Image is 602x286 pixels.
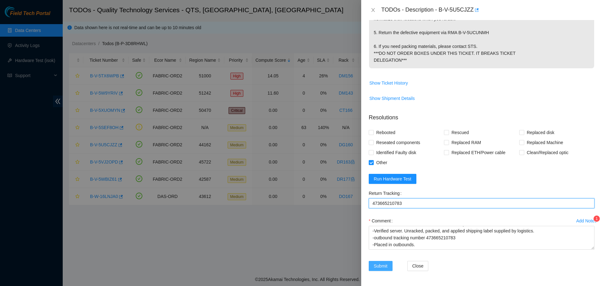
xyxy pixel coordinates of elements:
[449,127,471,138] span: Rescued
[576,216,597,226] button: Add Notes1
[594,216,600,222] sup: 1
[374,263,388,269] span: Submit
[407,261,429,271] button: Close
[374,127,398,138] span: Rebooted
[374,138,423,148] span: Reseated components
[369,188,404,198] label: Return Tracking
[524,138,566,148] span: Replaced Machine
[374,158,390,168] span: Other
[374,148,419,158] span: Identified Faulty disk
[524,148,571,158] span: Clean/Replaced optic
[596,216,598,221] span: 1
[449,138,483,148] span: Replaced RAM
[369,95,415,102] span: Show Shipment Details
[369,78,408,88] button: Show Ticket History
[369,108,594,122] p: Resolutions
[576,219,597,223] div: Add Notes
[369,93,415,103] button: Show Shipment Details
[524,127,557,138] span: Replaced disk
[412,263,424,269] span: Close
[381,5,594,15] div: TODOs - Description - B-V-5U5CJZZ
[369,261,393,271] button: Submit
[369,198,594,208] input: Return Tracking
[369,7,378,13] button: Close
[369,226,594,250] textarea: Comment
[369,174,416,184] button: Run Hardware Test
[449,148,508,158] span: Replaced ETH/Power cable
[369,216,395,226] label: Comment
[371,8,376,13] span: close
[374,175,411,182] span: Run Hardware Test
[369,80,408,86] span: Show Ticket History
